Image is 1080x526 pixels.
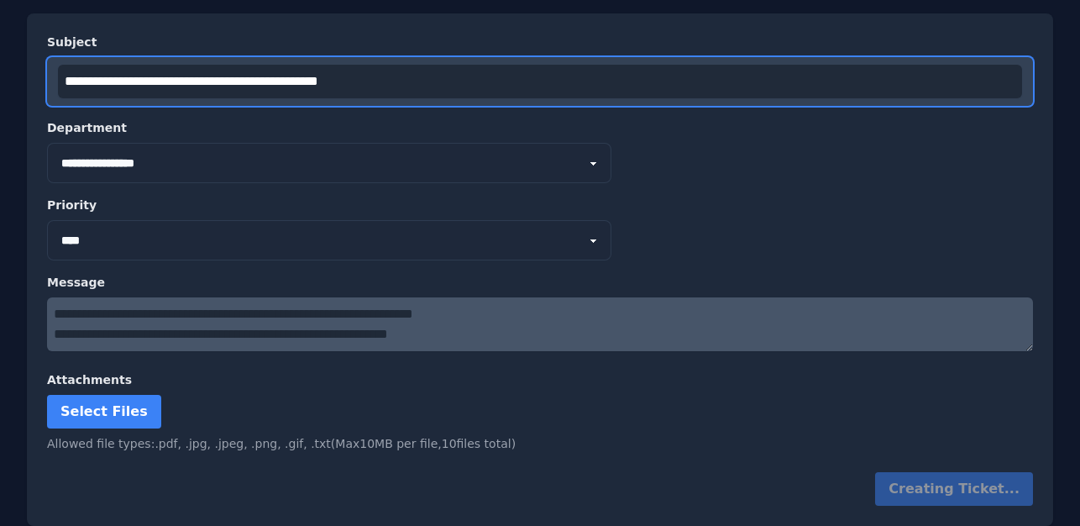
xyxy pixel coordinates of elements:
[875,472,1033,506] button: Creating Ticket...
[47,197,1033,213] label: Priority
[47,119,1033,136] label: Department
[47,435,1033,452] div: Allowed file types: .pdf, .jpg, .jpeg, .png, .gif, .txt (Max 10 MB per file, 10 files total)
[47,34,1033,50] label: Subject
[60,403,148,419] span: Select Files
[47,371,1033,388] label: Attachments
[47,274,1033,291] label: Message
